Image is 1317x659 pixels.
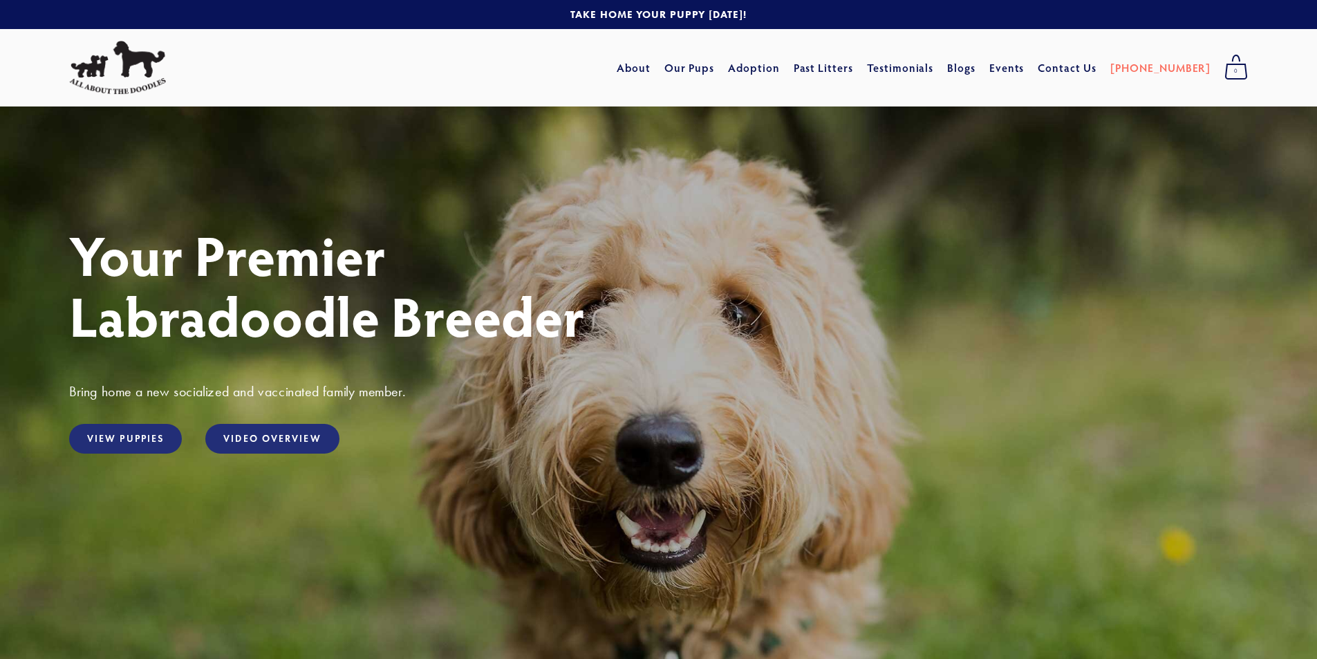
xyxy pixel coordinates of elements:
span: 0 [1224,62,1248,80]
a: About [617,55,651,80]
a: Contact Us [1038,55,1096,80]
a: Our Pups [664,55,715,80]
a: [PHONE_NUMBER] [1110,55,1211,80]
a: View Puppies [69,424,182,454]
img: All About The Doodles [69,41,166,95]
a: Adoption [728,55,780,80]
a: Video Overview [205,424,339,454]
h1: Your Premier Labradoodle Breeder [69,224,1248,346]
a: Testimonials [867,55,934,80]
a: Blogs [947,55,975,80]
h3: Bring home a new socialized and vaccinated family member. [69,382,1248,400]
a: Past Litters [794,60,854,75]
a: 0 items in cart [1217,50,1255,85]
a: Events [989,55,1025,80]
